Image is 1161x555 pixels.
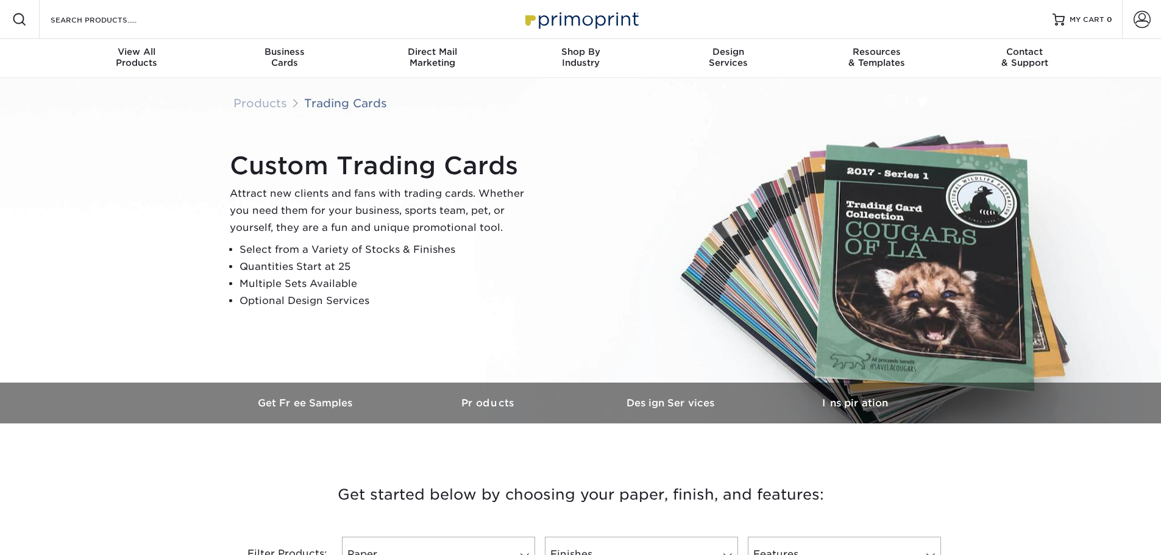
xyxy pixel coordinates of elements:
[358,46,506,68] div: Marketing
[224,467,937,522] h3: Get started below by choosing your paper, finish, and features:
[210,46,358,68] div: Cards
[358,39,506,78] a: Direct MailMarketing
[655,39,803,78] a: DesignServices
[1107,15,1112,24] span: 0
[581,397,764,409] h3: Design Services
[951,39,1099,78] a: Contact& Support
[215,397,398,409] h3: Get Free Samples
[215,383,398,423] a: Get Free Samples
[63,46,211,57] span: View All
[398,397,581,409] h3: Products
[49,12,168,27] input: SEARCH PRODUCTS.....
[506,46,655,57] span: Shop By
[240,275,534,292] li: Multiple Sets Available
[1070,15,1104,25] span: MY CART
[764,397,946,409] h3: Inspiration
[233,96,287,110] a: Products
[803,46,951,57] span: Resources
[304,96,387,110] a: Trading Cards
[803,46,951,68] div: & Templates
[240,292,534,309] li: Optional Design Services
[520,6,642,32] img: Primoprint
[803,39,951,78] a: Resources& Templates
[240,258,534,275] li: Quantities Start at 25
[581,383,764,423] a: Design Services
[951,46,1099,68] div: & Support
[398,383,581,423] a: Products
[210,46,358,57] span: Business
[506,46,655,68] div: Industry
[655,46,803,57] span: Design
[230,151,534,180] h1: Custom Trading Cards
[230,185,534,236] p: Attract new clients and fans with trading cards. Whether you need them for your business, sports ...
[655,46,803,68] div: Services
[240,241,534,258] li: Select from a Variety of Stocks & Finishes
[63,39,211,78] a: View AllProducts
[506,39,655,78] a: Shop ByIndustry
[951,46,1099,57] span: Contact
[210,39,358,78] a: BusinessCards
[63,46,211,68] div: Products
[764,383,946,423] a: Inspiration
[358,46,506,57] span: Direct Mail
